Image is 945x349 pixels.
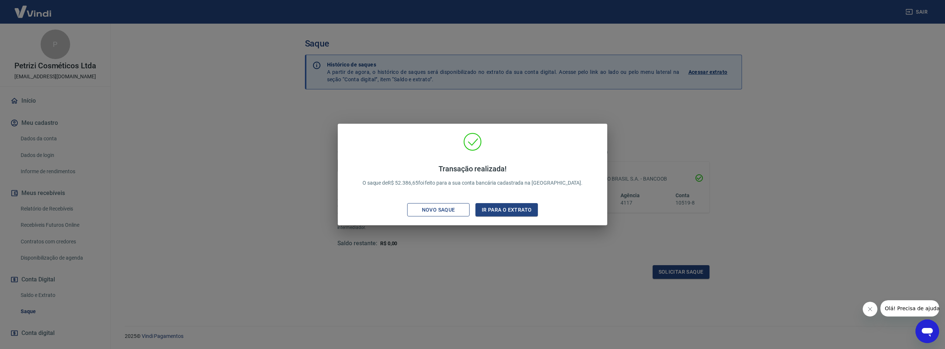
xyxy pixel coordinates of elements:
[362,164,583,173] h4: Transação realizada!
[863,302,877,317] iframe: Fechar mensagem
[4,5,62,11] span: Olá! Precisa de ajuda?
[413,205,464,215] div: Novo saque
[407,203,470,217] button: Novo saque
[915,319,939,343] iframe: Botão para abrir a janela de mensagens
[362,164,583,187] p: O saque de R$ 52.386,65 foi feito para a sua conta bancária cadastrada na [GEOGRAPHIC_DATA].
[475,203,538,217] button: Ir para o extrato
[880,300,939,317] iframe: Mensagem da empresa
